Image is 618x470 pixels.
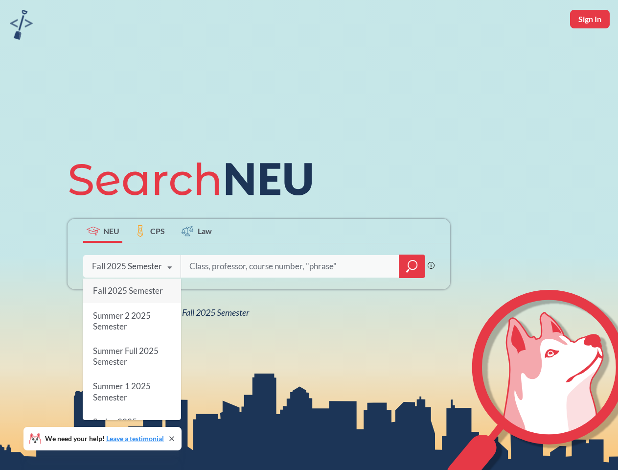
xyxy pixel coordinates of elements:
span: NEU Fall 2025 Semester [163,307,249,318]
span: Spring 2025 Semester [93,417,137,438]
svg: magnifying glass [406,259,418,273]
span: Summer 2 2025 Semester [93,310,151,331]
span: Summer 1 2025 Semester [93,381,151,402]
a: sandbox logo [10,10,33,43]
div: magnifying glass [399,255,425,278]
span: NEU [103,225,119,236]
span: We need your help! [45,435,164,442]
span: CPS [150,225,165,236]
span: Summer Full 2025 Semester [93,346,159,367]
div: Fall 2025 Semester [92,261,162,272]
button: Sign In [570,10,610,28]
input: Class, professor, course number, "phrase" [188,256,392,277]
a: Leave a testimonial [106,434,164,443]
img: sandbox logo [10,10,33,40]
span: Law [198,225,212,236]
span: Fall 2025 Semester [93,285,163,296]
